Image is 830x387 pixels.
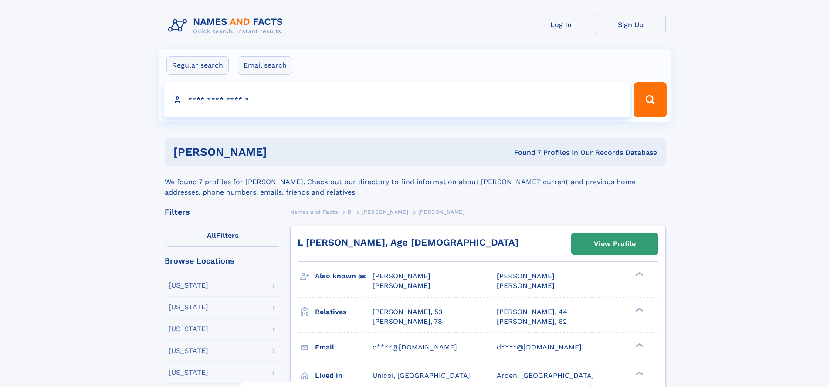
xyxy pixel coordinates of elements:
h1: [PERSON_NAME] [173,147,391,158]
a: [PERSON_NAME], 44 [497,307,567,317]
div: We found 7 profiles for [PERSON_NAME]. Check out our directory to find information about [PERSON_... [165,166,666,198]
div: [US_STATE] [169,325,208,332]
a: D [348,206,352,217]
div: [US_STATE] [169,304,208,311]
h3: Also known as [315,269,373,284]
span: Arden, [GEOGRAPHIC_DATA] [497,371,594,380]
a: [PERSON_NAME], 78 [373,317,442,326]
div: ❯ [634,307,644,312]
div: Browse Locations [165,257,281,265]
div: [US_STATE] [169,369,208,376]
label: Regular search [166,56,229,75]
div: Found 7 Profiles In Our Records Database [390,148,657,158]
a: Log In [526,14,596,35]
span: [PERSON_NAME] [362,209,408,215]
img: Logo Names and Facts [165,14,290,38]
a: L [PERSON_NAME], Age [DEMOGRAPHIC_DATA] [298,237,518,248]
div: Filters [165,208,281,216]
a: [PERSON_NAME] [362,206,408,217]
div: ❯ [634,271,644,277]
h3: Lived in [315,368,373,383]
h3: Relatives [315,305,373,319]
span: [PERSON_NAME] [497,281,555,290]
span: D [348,209,352,215]
input: search input [164,82,630,117]
a: [PERSON_NAME], 53 [373,307,442,317]
a: Names and Facts [290,206,338,217]
label: Filters [165,226,281,247]
span: Unicoi, [GEOGRAPHIC_DATA] [373,371,470,380]
span: [PERSON_NAME] [418,209,465,215]
a: Sign Up [596,14,666,35]
span: [PERSON_NAME] [373,281,430,290]
span: [PERSON_NAME] [373,272,430,280]
a: [PERSON_NAME], 62 [497,317,567,326]
div: [US_STATE] [169,347,208,354]
label: Email search [238,56,292,75]
div: ❯ [634,342,644,348]
a: View Profile [572,233,658,254]
span: All [207,231,216,240]
div: [US_STATE] [169,282,208,289]
span: [PERSON_NAME] [497,272,555,280]
div: View Profile [594,234,636,254]
h3: Email [315,340,373,355]
div: ❯ [634,370,644,376]
button: Search Button [634,82,666,117]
